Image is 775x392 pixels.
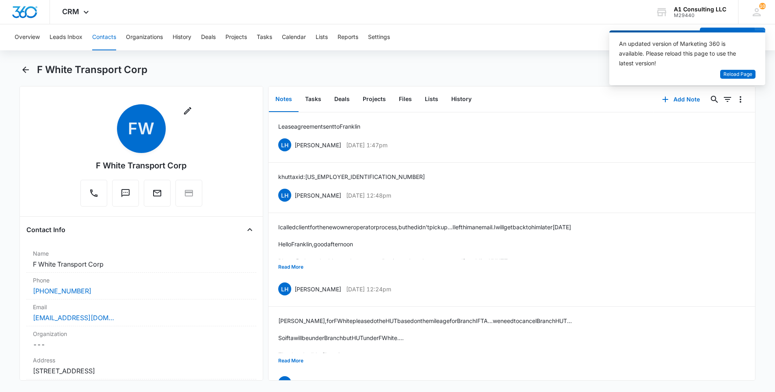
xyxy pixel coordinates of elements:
dd: [STREET_ADDRESS] [33,366,250,376]
button: Calendar [282,24,306,50]
div: account id [674,13,726,18]
a: Text [112,192,139,199]
p: Please find attached the employment application and employment manual for adding K HUT Transport ... [278,257,583,265]
h1: F White Transport Corp [37,64,147,76]
button: Read More [278,259,303,275]
p: I called client for the new owner operator process, but he didn't pick up... I left him an email.... [278,223,583,231]
span: FW [117,104,166,153]
button: Tasks [257,24,272,50]
a: [PHONE_NUMBER] [33,286,91,296]
button: Leads Inbox [50,24,82,50]
label: Phone [33,276,250,284]
button: Projects [356,87,392,112]
button: Add Note [654,90,708,109]
div: NameF White Transport Corp [26,246,256,273]
p: Then lets do all the file review... [278,351,593,359]
p: Hello Franklin, good afternoon [278,240,583,248]
div: An updated version of Marketing 360 is available. Please reload this page to use the latest version! [619,39,746,68]
button: Settings [368,24,390,50]
p: k hut tax id: [US_EMPLOYER_IDENTIFICATION_NUMBER] [278,172,425,181]
button: Organizations [126,24,163,50]
button: Filters [721,93,734,106]
div: Organization--- [26,326,256,353]
span: LH [278,282,291,295]
button: Notes [269,87,299,112]
p: [DATE] 12:48pm [346,191,391,200]
button: Lists [316,24,328,50]
button: Tasks [299,87,328,112]
button: Overview [15,24,40,50]
button: Call [80,180,107,207]
span: 10 [759,3,766,9]
button: Overflow Menu [734,93,747,106]
button: Files [392,87,418,112]
p: Lease agreement sent to Franklin [278,122,360,131]
dd: --- [33,340,250,349]
span: LH [278,138,291,151]
button: Read More [278,353,303,368]
p: [PERSON_NAME] [294,379,341,387]
button: Add Contact [700,28,755,47]
label: Organization [33,330,250,338]
button: Text [112,180,139,207]
h4: Contact Info [26,225,65,235]
button: Close [243,223,256,236]
div: notifications count [759,3,766,9]
button: Reload Page [720,70,756,79]
a: Email [144,192,171,199]
button: Deals [328,87,356,112]
p: [PERSON_NAME] [294,191,341,200]
div: Phone[PHONE_NUMBER] [26,273,256,299]
button: Contacts [92,24,116,50]
div: Email[EMAIL_ADDRESS][DOMAIN_NAME] [26,299,256,326]
span: CRM [62,7,79,16]
p: [DATE] 1:47pm [346,141,387,149]
button: Projects [225,24,247,50]
button: Back [19,63,32,76]
a: [EMAIL_ADDRESS][DOMAIN_NAME] [33,313,114,323]
span: LH [278,189,291,202]
label: Address [33,356,250,364]
div: account name [674,6,726,13]
button: History [173,24,191,50]
p: [DATE] 6:30pm [346,379,387,387]
div: Address[STREET_ADDRESS] [26,353,256,379]
p: [PERSON_NAME] [294,141,341,149]
button: History [445,87,478,112]
button: Lists [418,87,445,112]
p: [DATE] 12:24pm [346,285,391,293]
p: [PERSON_NAME] [294,285,341,293]
div: F White Transport Corp [96,159,186,172]
p: [PERSON_NAME], for F White please do the HUT based on the mileage for Branch IFTA...we need to ca... [278,317,593,325]
button: Reports [338,24,358,50]
p: So ifta will be under Branch but HUT under F White.... [278,334,593,342]
button: Deals [201,24,216,50]
button: Search... [708,93,721,106]
span: JU [278,376,291,389]
label: Name [33,249,250,258]
a: Call [80,192,107,199]
button: Email [144,180,171,207]
dd: F White Transport Corp [33,259,250,269]
label: Email [33,303,250,311]
span: Reload Page [723,71,752,78]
